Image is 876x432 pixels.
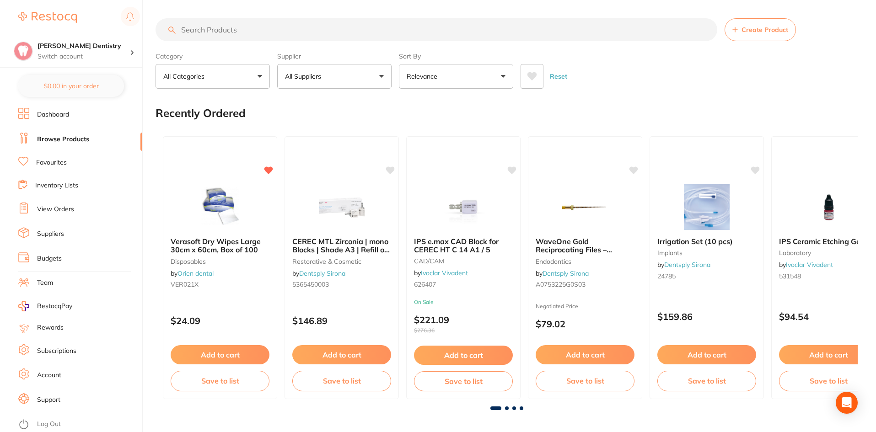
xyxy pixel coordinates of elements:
[536,371,634,391] button: Save to list
[536,281,634,288] small: A0753225G0S03
[156,107,246,120] h2: Recently Ordered
[14,42,32,60] img: Ashmore Dentistry
[171,315,269,326] p: $24.09
[190,184,250,230] img: Verasoft Dry Wipes Large 30cm x 60cm, Box of 100
[312,184,371,230] img: CEREC MTL Zirconia | mono Blocks | Shade A3 | Refill of 4
[171,258,269,265] small: disposables
[292,315,391,326] p: $146.89
[37,229,64,239] a: Suppliers
[786,261,833,269] a: Ivoclar Vivadent
[37,323,64,332] a: Rewards
[171,371,269,391] button: Save to list
[536,303,634,309] small: Negotiated Price
[414,269,468,277] span: by
[38,52,130,61] p: Switch account
[292,258,391,265] small: restorative & cosmetic
[36,158,67,167] a: Favourites
[657,311,756,322] p: $159.86
[664,261,710,269] a: Dentsply Sirona
[536,258,634,265] small: endodontics
[171,281,269,288] small: VER021X
[292,345,391,364] button: Add to cart
[37,302,72,311] span: RestocqPay
[37,371,61,380] a: Account
[18,417,140,432] button: Log Out
[37,347,76,356] a: Subscriptions
[414,281,513,288] small: 626407
[657,261,710,269] span: by
[37,135,89,144] a: Browse Products
[414,315,513,334] p: $221.09
[725,18,796,41] button: Create Product
[414,327,513,334] span: $276.36
[285,72,325,81] p: All Suppliers
[37,395,60,405] a: Support
[37,420,61,429] a: Log Out
[742,26,788,33] span: Create Product
[414,257,513,265] small: CAD/CAM
[156,52,270,60] label: Category
[399,52,513,60] label: Sort By
[414,299,513,305] small: On Sale
[171,237,269,254] b: Verasoft Dry Wipes Large 30cm x 60cm, Box of 100
[292,237,391,254] b: CEREC MTL Zirconia | mono Blocks | Shade A3 | Refill of 4
[536,319,634,329] p: $79.02
[836,392,858,414] div: Open Intercom Messenger
[399,64,513,89] button: Relevance
[299,269,345,277] a: Dentsply Sirona
[156,64,270,89] button: All Categories
[799,184,858,230] img: IPS Ceramic Etching Gel 5ml
[536,269,589,277] span: by
[657,371,756,391] button: Save to list
[277,64,392,89] button: All Suppliers
[37,205,74,214] a: View Orders
[414,371,513,391] button: Save to list
[657,345,756,364] button: Add to cart
[163,72,208,81] p: All Categories
[177,269,214,277] a: Orien dental
[414,237,513,254] b: IPS e.max CAD Block for CEREC HT C 14 A1 / 5
[156,18,717,41] input: Search Products
[543,269,589,277] a: Dentsply Sirona
[421,269,468,277] a: Ivoclar Vivadent
[277,52,392,60] label: Supplier
[407,72,441,81] p: Relevance
[779,261,833,269] span: by
[18,301,29,311] img: RestocqPay
[292,269,345,277] span: by
[547,64,570,89] button: Reset
[292,371,391,391] button: Save to list
[292,281,391,288] small: 5365450003
[536,237,634,254] b: WaveOne Gold Reciprocating Files – Small/25mm, 3 files
[18,75,124,97] button: $0.00 in your order
[37,278,53,288] a: Team
[38,42,130,51] h4: Ashmore Dentistry
[18,7,77,28] a: Restocq Logo
[171,345,269,364] button: Add to cart
[35,181,78,190] a: Inventory Lists
[677,184,736,230] img: Irrigation Set (10 pcs)
[171,269,214,277] span: by
[414,346,513,365] button: Add to cart
[536,345,634,364] button: Add to cart
[37,110,69,119] a: Dashboard
[18,301,72,311] a: RestocqPay
[657,249,756,256] small: implants
[555,184,615,230] img: WaveOne Gold Reciprocating Files – Small/25mm, 3 files
[657,237,756,245] b: Irrigation Set (10 pcs)
[37,254,62,263] a: Budgets
[657,272,756,280] small: 24785
[434,184,493,230] img: IPS e.max CAD Block for CEREC HT C 14 A1 / 5
[18,12,77,23] img: Restocq Logo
